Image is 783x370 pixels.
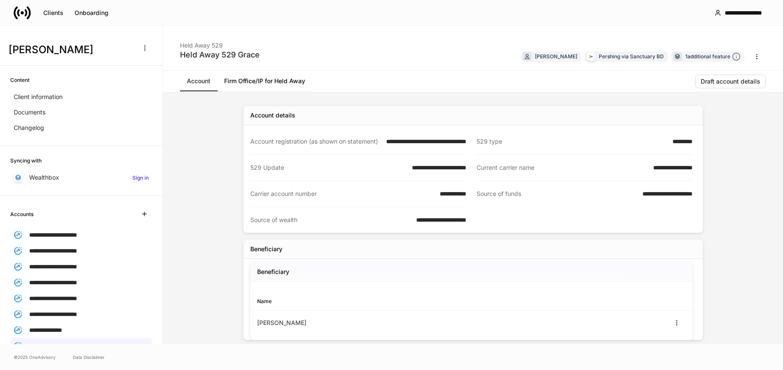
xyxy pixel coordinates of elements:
h3: [PERSON_NAME] [9,43,132,57]
a: Changelog [10,120,152,135]
h6: Accounts [10,210,33,218]
div: 529 Update [250,163,407,172]
div: Held Away 529 Grace [180,50,260,60]
div: Current carrier name [477,163,648,172]
span: © 2025 OneAdvisory [14,354,56,361]
div: Source of funds [477,190,637,199]
h5: Beneficiary [257,268,289,276]
a: Account [180,71,217,91]
div: [PERSON_NAME] [535,52,577,60]
a: Data Disclaimer [73,354,105,361]
div: Draft account details [701,78,760,84]
p: Changelog [14,123,44,132]
div: Onboarding [75,10,108,16]
div: Held Away 529 [180,36,260,50]
div: 529 type [477,137,667,146]
a: Client information [10,89,152,105]
p: Wealthbox [29,173,59,182]
div: Name [257,297,471,305]
button: Clients [38,6,69,20]
h6: Content [10,76,30,84]
div: Account details [250,111,295,120]
h6: Syncing with [10,156,42,165]
a: Documents [10,105,152,120]
button: Draft account details [695,75,766,88]
a: WealthboxSign in [10,170,152,185]
div: Beneficiary [250,245,282,253]
p: Documents [14,108,45,117]
button: Onboarding [69,6,114,20]
div: Account registration (as shown on statement) [250,137,381,146]
h6: Sign in [132,174,149,182]
div: [PERSON_NAME] [257,319,471,327]
div: 1 additional feature [685,52,741,61]
p: Client information [14,93,63,101]
div: Carrier account number [250,190,435,198]
a: Firm Office/IP for Held Away [217,71,312,91]
div: Source of wealth [250,216,411,224]
div: Pershing via Sanctuary BD [599,52,664,60]
div: Clients [43,10,63,16]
